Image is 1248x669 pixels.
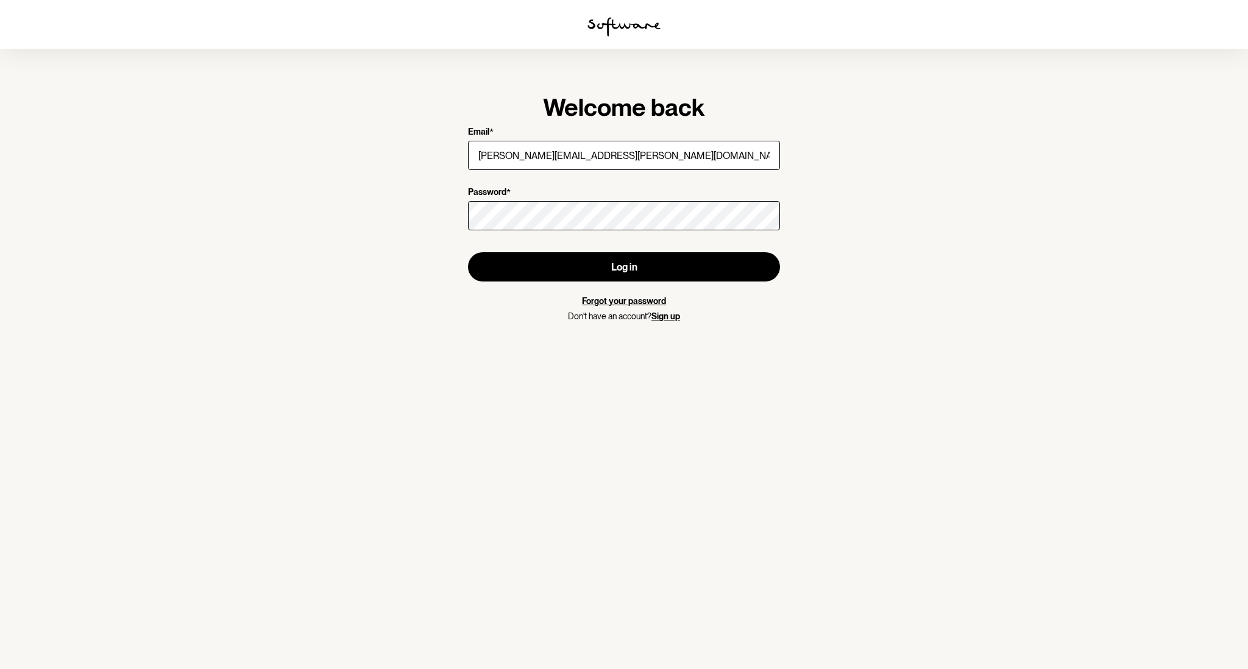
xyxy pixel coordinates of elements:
[468,93,780,122] h1: Welcome back
[651,311,680,321] a: Sign up
[582,296,666,306] a: Forgot your password
[587,17,661,37] img: software logo
[468,187,506,199] p: Password
[468,311,780,322] p: Don't have an account?
[468,252,780,281] button: Log in
[468,127,489,138] p: Email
